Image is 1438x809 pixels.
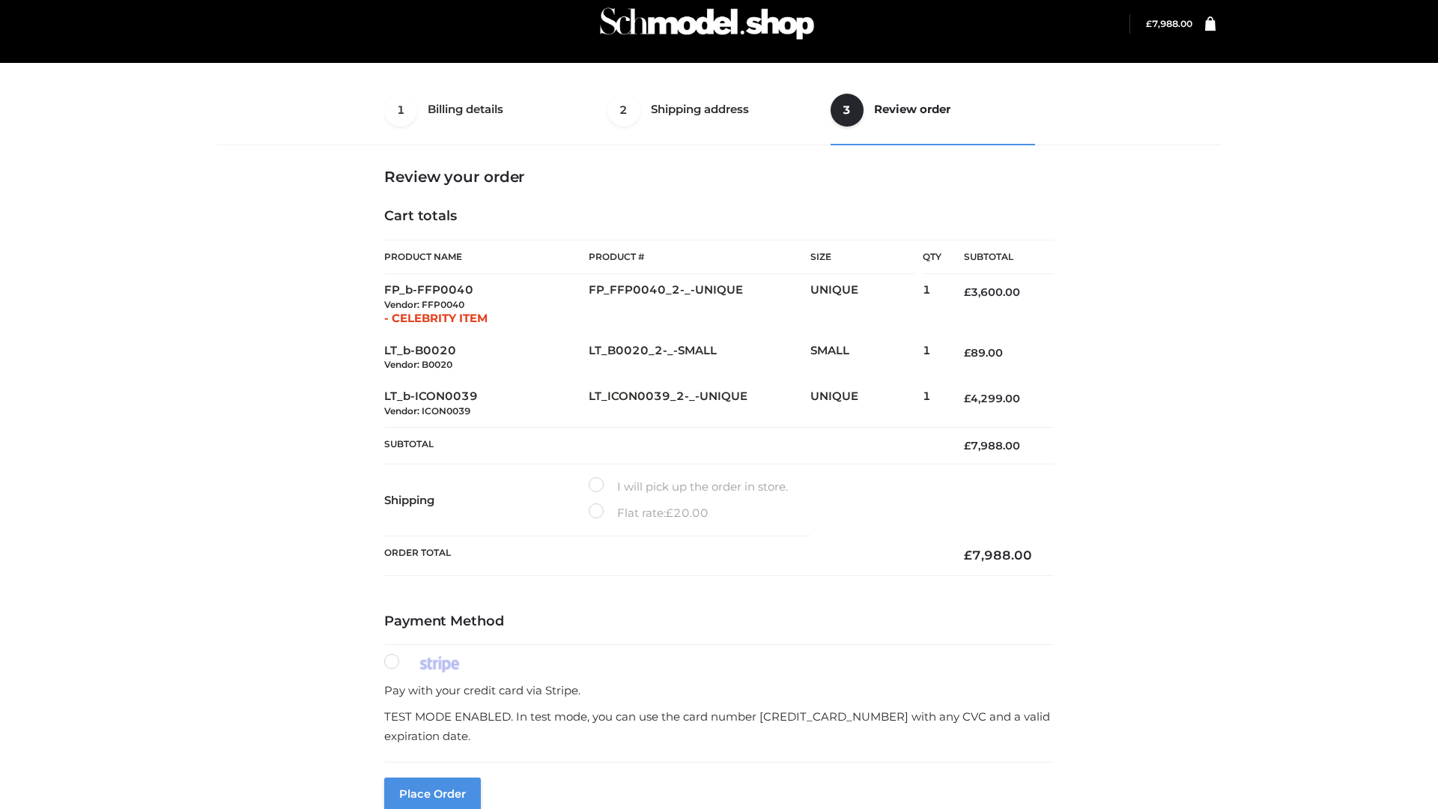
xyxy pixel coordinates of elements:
[384,311,488,325] span: - CELEBRITY ITEM
[923,381,941,427] td: 1
[384,359,452,370] small: Vendor: B0020
[964,285,1020,299] bdi: 3,600.00
[589,274,810,335] td: FP_FFP0040_2-_-UNIQUE
[589,503,709,523] label: Flat rate:
[589,477,788,497] label: I will pick up the order in store.
[589,381,810,427] td: LT_ICON0039_2-_-UNIQUE
[810,240,915,274] th: Size
[964,346,971,360] span: £
[964,548,972,563] span: £
[964,392,1020,405] bdi: 4,299.00
[923,240,941,274] th: Qty
[384,613,1054,630] h4: Payment Method
[384,240,589,274] th: Product Name
[384,335,589,381] td: LT_b-B0020
[941,240,1054,274] th: Subtotal
[810,381,923,427] td: UNIQUE
[923,274,941,335] td: 1
[964,439,971,452] span: £
[1146,18,1192,29] a: £7,988.00
[384,168,1054,186] h3: Review your order
[810,274,923,335] td: UNIQUE
[964,392,971,405] span: £
[964,439,1020,452] bdi: 7,988.00
[384,536,941,575] th: Order Total
[384,681,1054,700] p: Pay with your credit card via Stripe.
[384,208,1054,225] h4: Cart totals
[589,240,810,274] th: Product #
[810,335,923,381] td: SMALL
[384,707,1054,745] p: TEST MODE ENABLED. In test mode, you can use the card number [CREDIT_CARD_NUMBER] with any CVC an...
[384,427,941,464] th: Subtotal
[384,464,589,536] th: Shipping
[964,548,1032,563] bdi: 7,988.00
[384,274,589,335] td: FP_b-FFP0040
[589,335,810,381] td: LT_B0020_2-_-SMALL
[666,506,673,520] span: £
[666,506,709,520] bdi: 20.00
[964,285,971,299] span: £
[384,381,589,427] td: LT_b-ICON0039
[1146,18,1192,29] bdi: 7,988.00
[964,346,1003,360] bdi: 89.00
[1146,18,1152,29] span: £
[923,335,941,381] td: 1
[384,299,464,310] small: Vendor: FFP0040
[384,405,470,416] small: Vendor: ICON0039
